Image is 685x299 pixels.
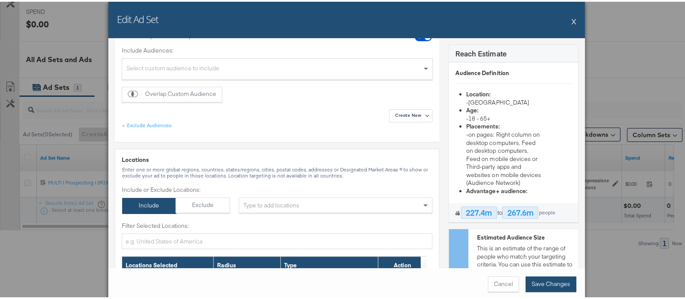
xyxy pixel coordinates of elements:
[122,120,172,127] div: Exclude Audiences
[466,97,529,105] span: - [GEOGRAPHIC_DATA]
[461,205,497,217] div: 227.4m
[502,205,538,217] div: 267.6m
[538,208,555,214] div: people
[389,108,432,121] button: Create New
[488,275,519,290] button: Cancel
[122,232,432,248] input: e.g. United States of America
[466,129,541,185] span: - on pages: Right column on desktop computers, Feed on desktop computers, Feed on mobile devices ...
[127,120,172,127] div: Exclude Audiences
[455,67,571,76] div: Audience Definition
[122,45,433,53] label: Include Audiences:
[466,194,477,201] span: - Off
[466,89,490,96] strong: Location:
[122,165,432,177] div: Enter one or more global regions, countries, states/regions, cities, postal codes, addresses or D...
[122,255,213,272] div: Locations Selected
[122,154,432,162] div: Locations
[477,232,574,240] div: Estimated Audience Size
[122,85,222,101] button: Overlap Custom Audience
[526,275,576,290] button: Save Changes
[122,184,230,192] label: Include or Exclude Locations:
[117,11,158,24] h2: Edit Ad Set
[175,196,230,211] button: Exclude
[122,59,432,78] div: Select custom audience to include
[214,255,280,272] div: Radius
[455,47,506,56] strong: Reach Estimate
[378,255,427,272] div: Action
[571,11,576,28] button: X
[466,185,527,193] strong: Advantage+ audience:
[449,201,578,220] div: to
[281,255,378,272] div: Type
[466,105,478,113] strong: Age:
[122,220,432,228] label: Filter Selected Locations:
[122,196,176,212] button: Include
[466,113,490,121] span: - 18 - 65+
[466,121,499,129] strong: Placements:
